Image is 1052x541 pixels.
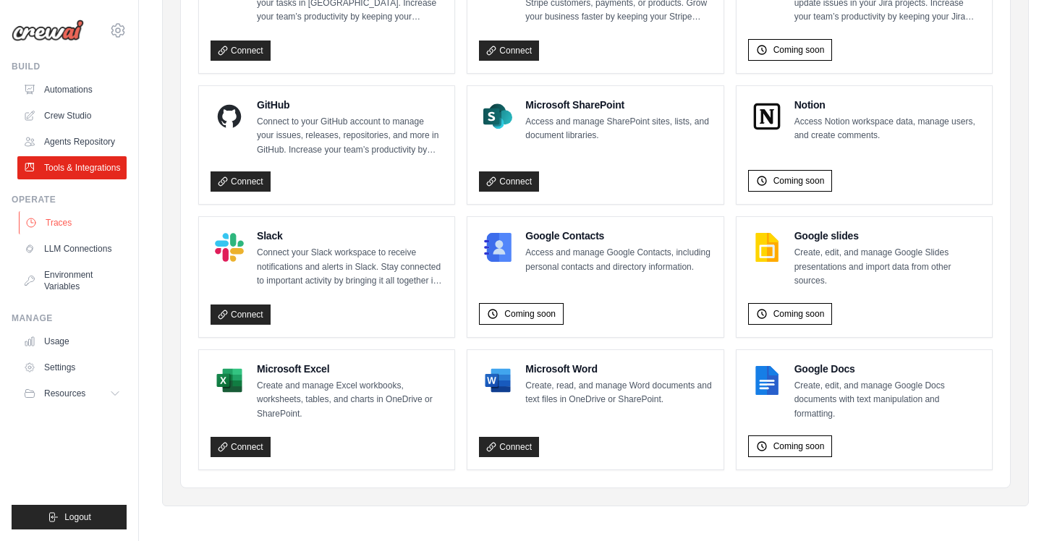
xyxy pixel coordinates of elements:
a: Traces [19,211,128,234]
h4: Notion [794,98,980,112]
span: Coming soon [773,175,825,187]
span: Coming soon [773,308,825,320]
h4: Google Docs [794,362,980,376]
h4: GitHub [257,98,443,112]
a: Tools & Integrations [17,156,127,179]
img: Slack Logo [215,233,244,262]
img: Google slides Logo [752,233,781,262]
img: Notion Logo [752,102,781,131]
p: Access and manage SharePoint sites, lists, and document libraries. [525,115,711,143]
h4: Microsoft Excel [257,362,443,376]
p: Access Notion workspace data, manage users, and create comments. [794,115,980,143]
button: Logout [12,505,127,529]
button: Resources [17,382,127,405]
a: Usage [17,330,127,353]
a: Connect [211,304,271,325]
a: Agents Repository [17,130,127,153]
p: Create, edit, and manage Google Slides presentations and import data from other sources. [794,246,980,289]
a: Connect [479,437,539,457]
img: Microsoft Word Logo [483,366,512,395]
a: Connect [479,171,539,192]
p: Create, read, and manage Word documents and text files in OneDrive or SharePoint. [525,379,711,407]
h4: Microsoft SharePoint [525,98,711,112]
a: Crew Studio [17,104,127,127]
p: Connect your Slack workspace to receive notifications and alerts in Slack. Stay connected to impo... [257,246,443,289]
img: GitHub Logo [215,102,244,131]
a: Connect [211,171,271,192]
h4: Microsoft Word [525,362,711,376]
h4: Slack [257,229,443,243]
span: Coming soon [773,440,825,452]
span: Coming soon [773,44,825,56]
a: LLM Connections [17,237,127,260]
a: Environment Variables [17,263,127,298]
img: Microsoft SharePoint Logo [483,102,512,131]
div: Build [12,61,127,72]
p: Create, edit, and manage Google Docs documents with text manipulation and formatting. [794,379,980,422]
div: Manage [12,312,127,324]
span: Logout [64,511,91,523]
div: Operate [12,194,127,205]
img: Logo [12,20,84,41]
a: Connect [211,41,271,61]
span: Resources [44,388,85,399]
img: Google Contacts Logo [483,233,512,262]
a: Connect [211,437,271,457]
p: Access and manage Google Contacts, including personal contacts and directory information. [525,246,711,274]
span: Coming soon [504,308,556,320]
a: Automations [17,78,127,101]
p: Create and manage Excel workbooks, worksheets, tables, and charts in OneDrive or SharePoint. [257,379,443,422]
p: Connect to your GitHub account to manage your issues, releases, repositories, and more in GitHub.... [257,115,443,158]
h4: Google slides [794,229,980,243]
img: Microsoft Excel Logo [215,366,244,395]
h4: Google Contacts [525,229,711,243]
a: Settings [17,356,127,379]
a: Connect [479,41,539,61]
img: Google Docs Logo [752,366,781,395]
